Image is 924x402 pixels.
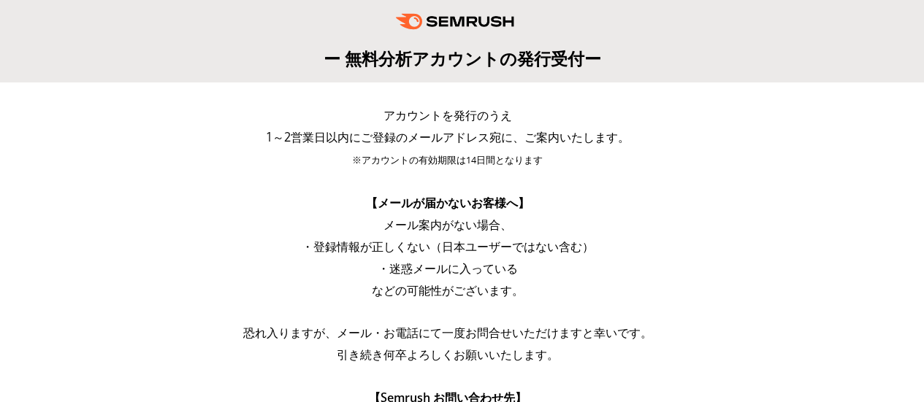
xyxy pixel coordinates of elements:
[378,260,518,277] span: ・迷惑メールに入っている
[372,282,524,298] span: などの可能性がございます。
[243,325,652,341] span: 恐れ入りますが、メール・お電話にて一度お問合せいただけますと幸いです。
[302,239,594,255] span: ・登録情報が正しくない（日本ユーザーではない含む）
[324,47,601,70] span: ー 無料分析アカウントの発行受付ー
[383,107,512,123] span: アカウントを発行のうえ
[337,347,559,363] span: 引き続き何卒よろしくお願いいたします。
[352,154,543,166] span: ※アカウントの有効期限は14日間となります
[383,217,512,233] span: メール案内がない場合、
[266,129,630,145] span: 1～2営業日以内にご登録のメールアドレス宛に、ご案内いたします。
[366,195,530,211] span: 【メールが届かないお客様へ】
